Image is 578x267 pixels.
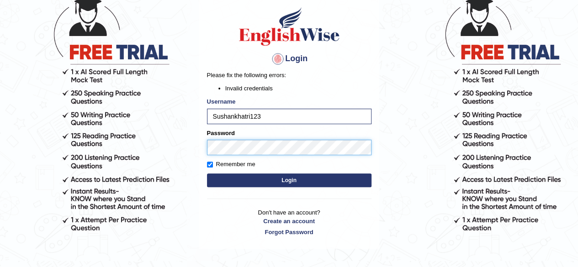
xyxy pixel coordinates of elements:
[207,129,235,137] label: Password
[207,160,255,169] label: Remember me
[207,97,236,106] label: Username
[225,84,371,93] li: Invalid credentials
[207,52,371,66] h4: Login
[207,228,371,236] a: Forgot Password
[207,173,371,187] button: Login
[207,71,371,79] p: Please fix the following errors:
[207,217,371,225] a: Create an account
[207,162,213,168] input: Remember me
[237,6,341,47] img: Logo of English Wise sign in for intelligent practice with AI
[207,208,371,236] p: Don't have an account?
